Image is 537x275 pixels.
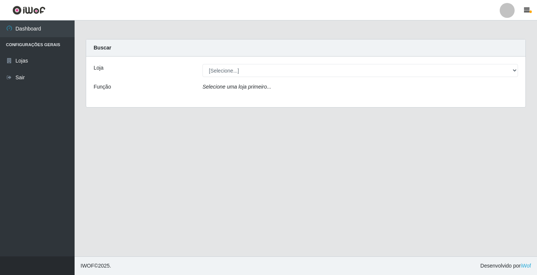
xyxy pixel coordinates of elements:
span: © 2025 . [81,262,111,270]
i: Selecione uma loja primeiro... [202,84,271,90]
label: Função [94,83,111,91]
span: IWOF [81,263,94,269]
img: CoreUI Logo [12,6,45,15]
label: Loja [94,64,103,72]
a: iWof [521,263,531,269]
span: Desenvolvido por [480,262,531,270]
strong: Buscar [94,45,111,51]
